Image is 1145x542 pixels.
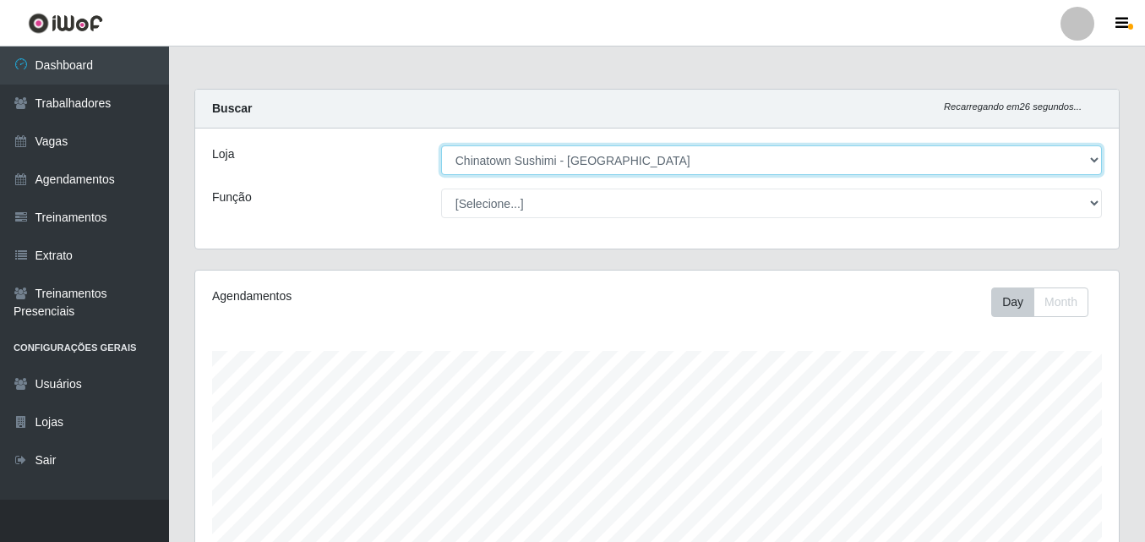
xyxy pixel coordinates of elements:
[212,145,234,163] label: Loja
[212,287,568,305] div: Agendamentos
[1033,287,1088,317] button: Month
[991,287,1088,317] div: First group
[212,101,252,115] strong: Buscar
[28,13,103,34] img: CoreUI Logo
[212,189,252,206] label: Função
[991,287,1102,317] div: Toolbar with button groups
[944,101,1082,112] i: Recarregando em 26 segundos...
[991,287,1034,317] button: Day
